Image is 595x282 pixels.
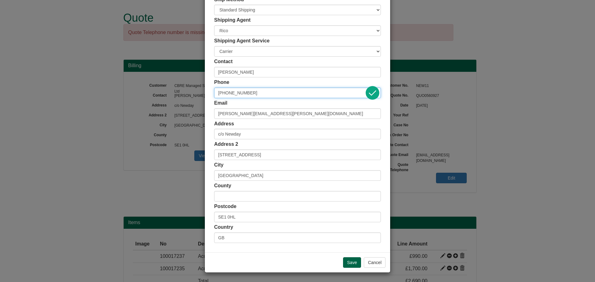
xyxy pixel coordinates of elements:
label: County [214,182,231,189]
button: Cancel [364,257,386,268]
label: Shipping Agent [214,17,251,24]
label: Country [214,224,233,231]
input: Save [343,257,361,268]
label: Postcode [214,203,236,210]
label: Contact [214,58,233,65]
label: City [214,162,223,169]
label: Shipping Agent Service [214,37,270,45]
input: Mobile Preferred [214,88,381,98]
label: Address 2 [214,141,238,148]
label: Phone [214,79,229,86]
label: Email [214,100,227,107]
label: Address [214,120,234,128]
